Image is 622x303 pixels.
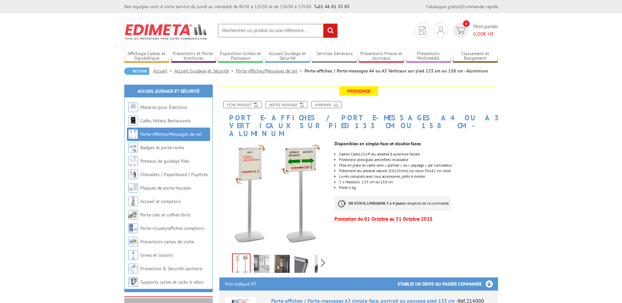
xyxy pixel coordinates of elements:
img: devis rapide [437,26,444,34]
div: Nos équipes sont à votre service du lundi au vendredi de 8h30 à 12h30 et de 13h30 à 17h30 [124,3,350,10]
a: Chevalets / Paperboard / Pupitres [140,172,208,177]
img: Badges et porte-noms [128,143,138,152]
li: 2 x Hauteurs: 133 cm ou 158 cm [339,180,498,184]
a: Accueil [153,68,174,74]
img: porte_affiches_sur_pied_214025.jpg [254,255,270,275]
p: Promotion du 01 Octobre au 31 Octobre 2025 [334,217,498,221]
li: Livrés complets avec tous accessoires, prêts à monter [339,174,498,178]
img: Porte-visuels/affiches comptoirs [128,223,138,233]
a: Exposition Grilles et Panneaux [218,51,263,62]
img: Urnes et isoloirs [128,250,138,260]
a: Matériel pour Élections [140,104,187,110]
img: porte-affiches-sol-blackline-cadres-inclines-sur-pied-droit_2140002_1.jpg [294,255,310,275]
a: Services Généraux [312,51,357,62]
li: Mise en place du cadre sens « portrait » ou « paysage » par l’utilisateur [339,163,498,167]
a: Supports cycles et racks à vélos [140,279,204,285]
a: Accueil Guidage et Sécurité [265,51,310,62]
img: Matériel pour Élections [128,102,138,112]
img: Accueil et comptoirs [128,196,138,206]
a: Porte-Affiches/Messages de sol [140,131,202,137]
a: Présentoirs Presse et Journaux [359,51,404,62]
span: Mon panier [473,23,498,38]
span: Promoweb [339,87,378,96]
span: 0,00 [473,30,483,37]
a: Accueil et comptoirs [140,198,181,204]
img: Poteaux de guidage files [128,156,138,166]
a: Commande rapide [462,4,498,10]
a: Imprimer [311,101,342,108]
li: Cadres Cadro-Clic® alu anodisé à ouverture faciale [339,152,498,156]
img: Plaques de porte murales [128,183,138,193]
a: Classement et Rangement [453,51,498,62]
strong: EN STOCK, LIVRAISON 3 à 4 jours [349,201,404,206]
a: Notice Montage [266,101,308,108]
li: Protecteur plexiglass antireflets incassable [339,158,498,162]
div: | [426,3,498,10]
a: devis rapide 0 Mon panier 0,00€ HT [451,23,498,38]
a: Fiche produit [223,101,262,108]
li: Porte-affiches / Porte-messages A4 ou A3 Verticaux sur pied 133 cm ou 158 cm - Aluminium [305,68,488,74]
img: Porte-Affiches/Messages de sol [128,129,138,139]
img: devis rapide [419,26,426,34]
img: porte_affiches_214000_fleche.jpg [219,141,330,252]
img: porte_affiches_sur_pied_214025_2bis.jpg [274,255,290,275]
p: à réception de la commande [334,196,451,211]
a: Présentoirs cartes de visite [140,239,194,245]
img: Cafés, Hôtels, Restaurants [128,116,138,126]
img: Protection & Sécurité sanitaire [128,264,138,273]
img: Supports cycles et racks à vélos [128,277,138,287]
a: Présentoirs et Porte-brochures [171,51,216,62]
h3: Etablir un devis ou passer commande [398,277,498,291]
a: Badges et porte-noms [140,145,184,151]
a: Porte-Affiches/Messages de sol [236,68,305,74]
a: Plaques de porte murales [140,185,191,191]
img: Présentoirs cartes de visite [128,237,138,247]
div: Disponibles en simple-face et double-faces [334,142,498,146]
a: Accueil Guidage et Sécurité [174,68,236,74]
span: Next [320,257,326,268]
li: Poids 6 kg [339,186,498,190]
span: 0 [463,20,470,27]
a: Affichage Cadres et Signalétique [124,51,170,62]
strong: 01 46 81 33 03 [314,4,350,10]
p: Prix indiqué HT [225,277,256,291]
a: Présentoirs Multimédia [406,51,451,62]
a: Catalogue gratuit [426,4,461,10]
img: 214025n_ouvert.jpg [315,255,331,275]
a: Poteaux de guidage files [140,158,189,164]
li: Piètement alu anodisé naturel (50x25mm) sur socle 30x42 cm lesté [339,169,498,173]
img: Porte-clés et coffres-forts [128,210,138,220]
input: rechercher [323,24,337,38]
a: Cafés, Hôtels, Restaurants [140,118,191,124]
a: Accueil Guidage et Sécurité [137,88,199,94]
a: Porte-clés et coffres-forts [140,212,191,218]
input: Rechercher un produit ou une référence... [218,24,338,38]
img: porte_affiches_214000_fleche.jpg [233,254,250,274]
a: Urnes et isoloirs [140,252,173,258]
a: Protection & Sécurité sanitaire [140,266,202,272]
a: Porte-visuels/affiches comptoirs [140,225,204,231]
span: € HT [473,30,498,38]
img: Chevalets / Paperboard / Pupitres [128,170,138,179]
img: devis rapide [456,27,465,34]
a: Retour [124,68,149,75]
img: Edimeta [124,20,208,44]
